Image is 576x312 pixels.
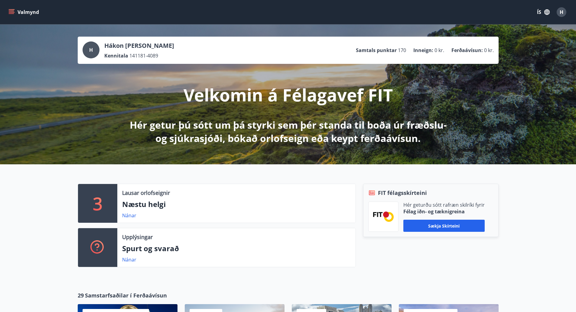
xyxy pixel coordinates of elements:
p: Hákon [PERSON_NAME] [104,41,174,50]
span: H [89,47,93,53]
span: Samstarfsaðilar í Ferðaávísun [85,291,167,299]
p: Kennitala [104,52,128,59]
p: Hér getur þú sótt um þá styrki sem þér standa til boða úr fræðslu- og sjúkrasjóði, bókað orlofsei... [129,118,448,145]
button: ÍS [534,7,553,18]
p: Inneign : [413,47,433,54]
button: H [554,5,569,19]
p: Spurt og svarað [122,243,351,254]
a: Nánar [122,212,136,219]
span: 0 kr. [434,47,444,54]
p: Upplýsingar [122,233,153,241]
p: Hér geturðu sótt rafræn skilríki fyrir [403,202,485,208]
p: 3 [93,192,103,215]
p: Ferðaávísun : [451,47,483,54]
span: FIT félagsskírteini [378,189,427,197]
span: 141181-4089 [129,52,158,59]
button: Sækja skírteini [403,220,485,232]
p: Lausar orlofseignir [122,189,170,197]
p: Velkomin á Félagavef FIT [184,83,393,106]
span: 29 [78,291,84,299]
img: FPQVkF9lTnNbbaRSFyT17YYeljoOGk5m51IhT0bO.png [373,212,394,222]
span: 170 [398,47,406,54]
a: Nánar [122,256,136,263]
span: H [560,9,563,15]
p: Samtals punktar [356,47,397,54]
span: 0 kr. [484,47,494,54]
p: Næstu helgi [122,199,351,209]
p: Félag iðn- og tæknigreina [403,208,485,215]
button: menu [7,7,41,18]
